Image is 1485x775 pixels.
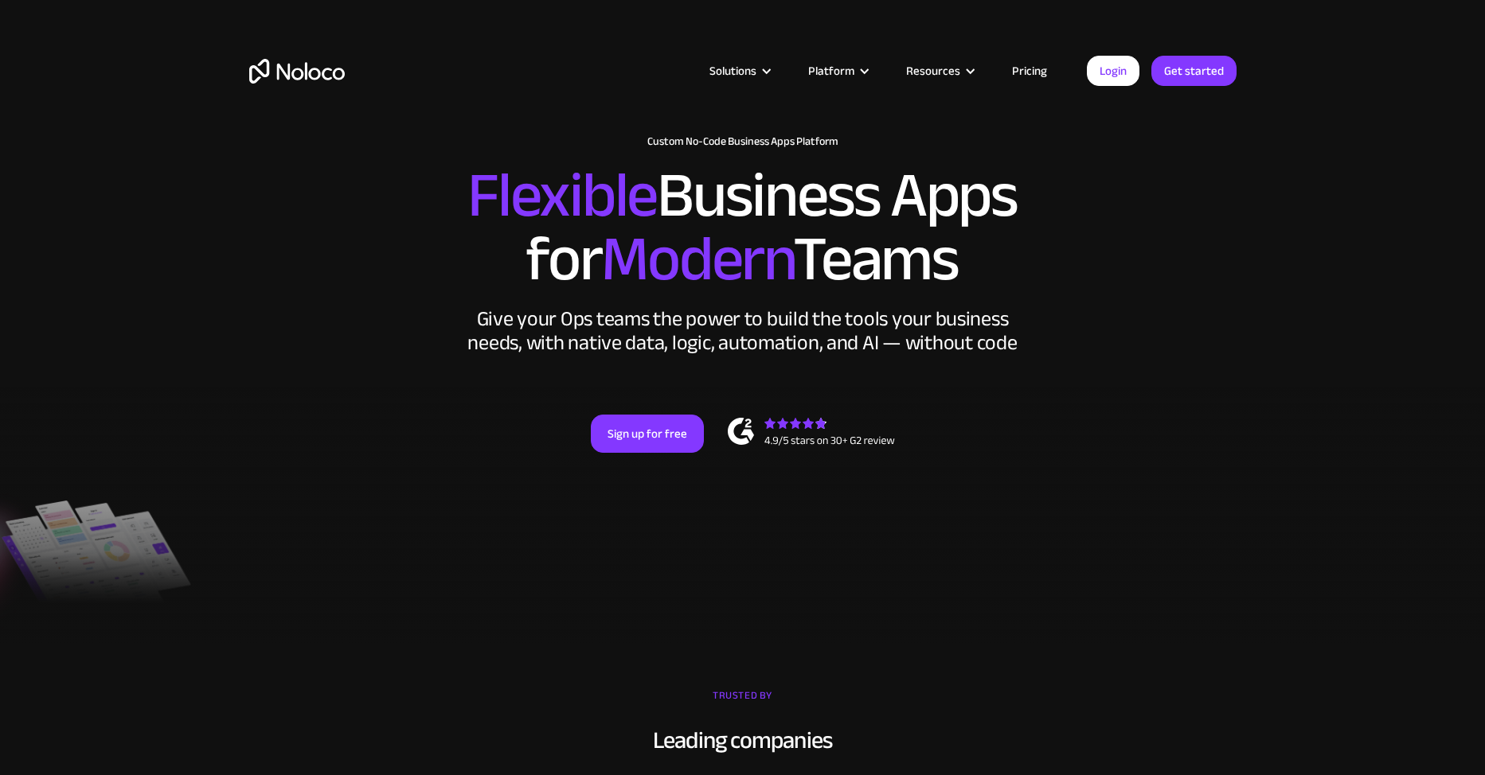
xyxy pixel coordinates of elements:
span: Modern [601,200,793,318]
div: Resources [886,60,992,81]
a: Login [1087,56,1139,86]
div: Resources [906,60,960,81]
a: Sign up for free [591,415,704,453]
div: Platform [788,60,886,81]
h2: Business Apps for Teams [249,164,1237,291]
a: home [249,59,345,84]
div: Solutions [709,60,756,81]
div: Give your Ops teams the power to build the tools your business needs, with native data, logic, au... [464,307,1022,355]
a: Get started [1151,56,1237,86]
div: Platform [808,60,854,81]
a: Pricing [992,60,1067,81]
span: Flexible [467,136,657,255]
div: Solutions [690,60,788,81]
